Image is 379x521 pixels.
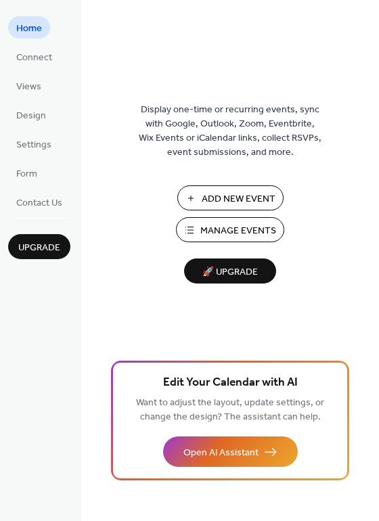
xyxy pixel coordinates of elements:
[183,446,259,460] span: Open AI Assistant
[8,234,70,259] button: Upgrade
[16,196,62,210] span: Contact Us
[163,436,298,467] button: Open AI Assistant
[16,22,42,36] span: Home
[8,16,50,39] a: Home
[139,103,321,160] span: Display one-time or recurring events, sync with Google, Outlook, Zoom, Eventbrite, Wix Events or ...
[16,51,52,65] span: Connect
[184,258,276,284] button: 🚀 Upgrade
[16,138,51,152] span: Settings
[16,80,41,94] span: Views
[8,191,70,213] a: Contact Us
[16,109,46,123] span: Design
[8,104,54,126] a: Design
[163,373,298,392] span: Edit Your Calendar with AI
[8,45,60,68] a: Connect
[136,394,324,426] span: Want to adjust the layout, update settings, or change the design? The assistant can help.
[8,133,60,155] a: Settings
[192,263,268,281] span: 🚀 Upgrade
[177,185,284,210] button: Add New Event
[176,217,284,242] button: Manage Events
[8,162,45,184] a: Form
[18,241,60,255] span: Upgrade
[202,192,275,206] span: Add New Event
[16,167,37,181] span: Form
[200,224,276,238] span: Manage Events
[8,74,49,97] a: Views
